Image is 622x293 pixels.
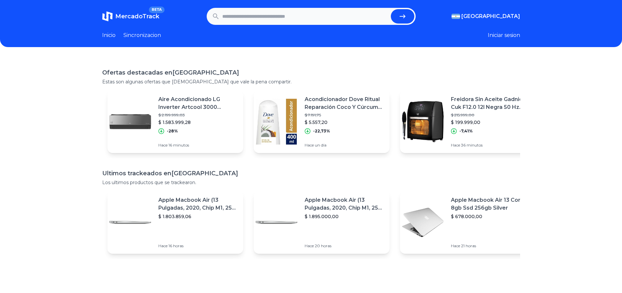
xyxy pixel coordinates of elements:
p: Apple Macbook Air (13 Pulgadas, 2020, Chip M1, 256 Gb De Ssd, 8 Gb De Ram) - Plata [305,196,384,212]
img: Featured image [254,199,299,245]
a: Sincronizacion [123,31,161,39]
p: $ 215.999,00 [451,112,531,118]
p: Hace 16 horas [158,243,238,249]
img: Featured image [400,99,446,145]
img: MercadoTrack [102,11,113,22]
img: Argentina [452,14,460,19]
p: $ 2.199.999,03 [158,112,238,118]
img: Featured image [254,99,299,145]
p: Hace un día [305,143,384,148]
p: Apple Macbook Air 13 Core I5 8gb Ssd 256gb Silver [451,196,531,212]
p: $ 199.999,00 [451,119,531,126]
p: Hace 20 horas [305,243,384,249]
a: Featured imageAire Acondicionado LG Inverter Artcool 3000 Frigorías Color Negro$ 2.199.999,03$ 1.... [107,90,243,153]
p: $ 1.803.859,06 [158,213,238,220]
p: Hace 36 minutos [451,143,531,148]
p: $ 7.191,75 [305,112,384,118]
p: Freidora Sin Aceite Gadnic Cuk F12.0 12l Negra 50 Hz 220v [451,95,531,111]
p: -22,73% [313,129,330,134]
p: $ 678.000,00 [451,213,531,220]
p: Acondicionador Dove Ritual Reparación Coco Y Cúrcuma 400ml [305,95,384,111]
p: -7,41% [459,129,473,134]
a: MercadoTrackBETA [102,11,159,22]
a: Featured imageAcondicionador Dove Ritual Reparación Coco Y Cúrcuma 400ml$ 7.191,75$ 5.557,20-22,7... [254,90,390,153]
a: Inicio [102,31,116,39]
h1: Ofertas destacadas en [GEOGRAPHIC_DATA] [102,68,520,77]
img: Featured image [107,99,153,145]
img: Featured image [107,199,153,245]
p: $ 1.895.000,00 [305,213,384,220]
p: Hace 21 horas [451,243,531,249]
span: [GEOGRAPHIC_DATA] [461,12,520,20]
h1: Ultimos trackeados en [GEOGRAPHIC_DATA] [102,169,520,178]
a: Featured imageApple Macbook Air 13 Core I5 8gb Ssd 256gb Silver$ 678.000,00Hace 21 horas [400,191,536,254]
p: $ 1.583.999,28 [158,119,238,126]
img: Featured image [400,199,446,245]
p: Estas son algunas ofertas que [DEMOGRAPHIC_DATA] que vale la pena compartir. [102,78,520,85]
p: Los ultimos productos que se trackearon. [102,179,520,186]
a: Featured imageFreidora Sin Aceite Gadnic Cuk F12.0 12l Negra 50 Hz 220v$ 215.999,00$ 199.999,00-7... [400,90,536,153]
button: Iniciar sesion [488,31,520,39]
span: MercadoTrack [115,13,159,20]
span: BETA [149,7,164,13]
p: Hace 16 minutos [158,143,238,148]
p: Apple Macbook Air (13 Pulgadas, 2020, Chip M1, 256 Gb De Ssd, 8 Gb De Ram) - Plata [158,196,238,212]
a: Featured imageApple Macbook Air (13 Pulgadas, 2020, Chip M1, 256 Gb De Ssd, 8 Gb De Ram) - Plata$... [107,191,243,254]
a: Featured imageApple Macbook Air (13 Pulgadas, 2020, Chip M1, 256 Gb De Ssd, 8 Gb De Ram) - Plata$... [254,191,390,254]
p: $ 5.557,20 [305,119,384,126]
p: -28% [167,129,178,134]
button: [GEOGRAPHIC_DATA] [452,12,520,20]
p: Aire Acondicionado LG Inverter Artcool 3000 Frigorías Color Negro [158,95,238,111]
